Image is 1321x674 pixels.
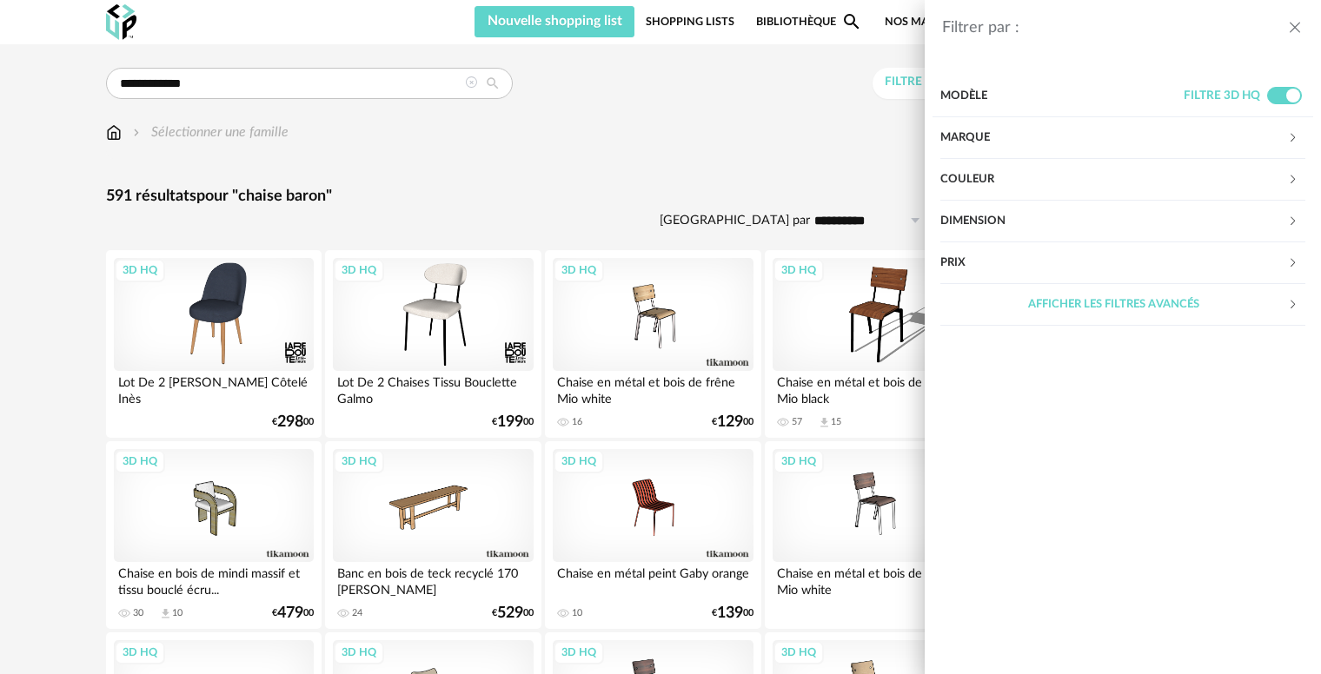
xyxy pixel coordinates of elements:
div: Couleur [940,159,1287,201]
div: Marque [940,117,1287,159]
div: Dimension [940,201,1287,242]
div: Afficher les filtres avancés [940,284,1305,326]
div: Dimension [940,201,1305,242]
div: Prix [940,242,1287,284]
div: Afficher les filtres avancés [940,284,1287,326]
div: Filtrer par : [942,18,1286,38]
div: Couleur [940,159,1305,201]
div: Prix [940,242,1305,284]
div: Modèle [940,76,1184,117]
span: Filtre 3D HQ [1184,89,1260,102]
button: close drawer [1286,17,1304,40]
div: Marque [940,117,1305,159]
